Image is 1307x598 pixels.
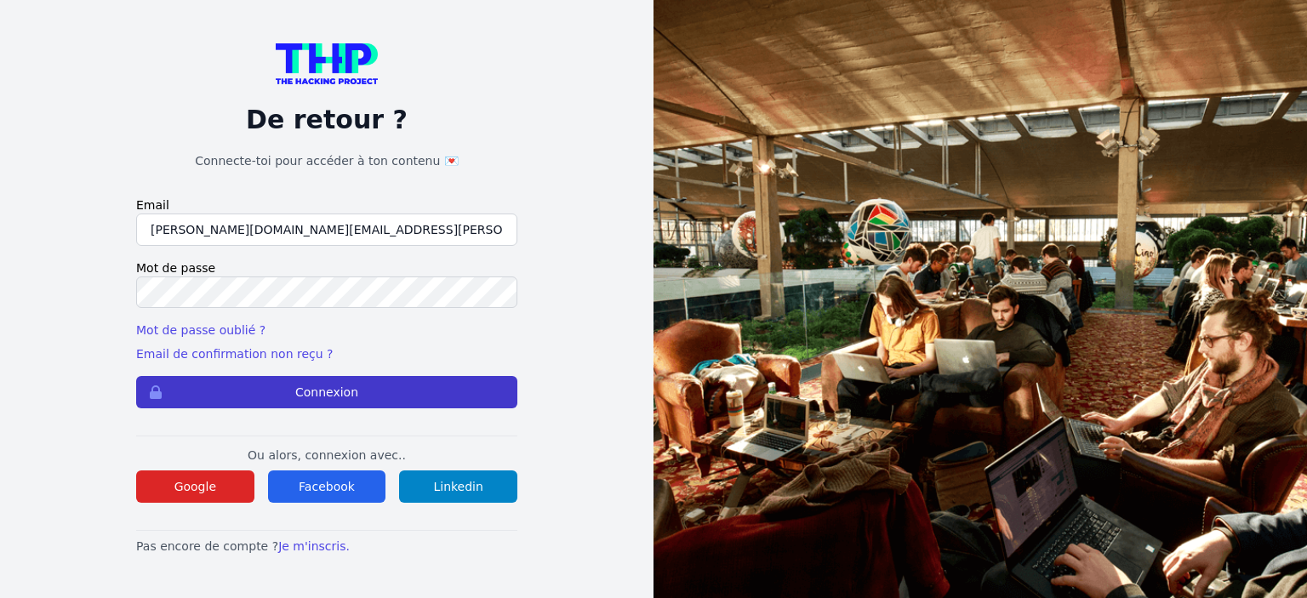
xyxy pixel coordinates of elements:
[136,447,517,464] p: Ou alors, connexion avec..
[278,539,350,553] a: Je m'inscris.
[136,196,517,214] label: Email
[136,259,517,276] label: Mot de passe
[399,470,517,503] button: Linkedin
[136,214,517,246] input: Email
[136,152,517,169] h1: Connecte-toi pour accéder à ton contenu 💌
[136,376,517,408] button: Connexion
[276,43,378,84] img: logo
[136,105,517,135] p: De retour ?
[136,323,265,337] a: Mot de passe oublié ?
[136,470,254,503] button: Google
[136,538,517,555] p: Pas encore de compte ?
[136,347,333,361] a: Email de confirmation non reçu ?
[268,470,386,503] button: Facebook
